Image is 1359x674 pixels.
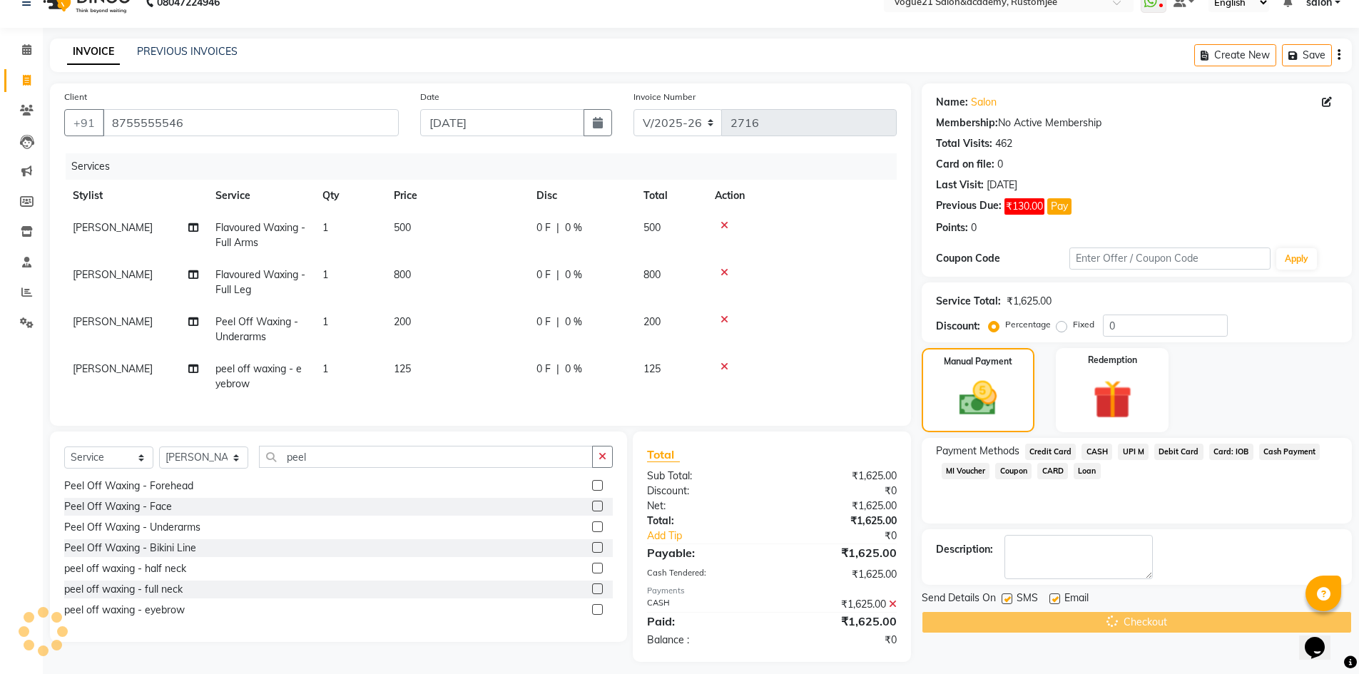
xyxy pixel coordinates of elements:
[1282,44,1332,66] button: Save
[420,91,439,103] label: Date
[1007,294,1052,309] div: ₹1,625.00
[64,561,186,576] div: peel off waxing - half neck
[772,544,907,561] div: ₹1,625.00
[633,91,696,103] label: Invoice Number
[936,444,1019,459] span: Payment Methods
[936,178,984,193] div: Last Visit:
[536,220,551,235] span: 0 F
[936,294,1001,309] div: Service Total:
[636,469,772,484] div: Sub Total:
[64,541,196,556] div: Peel Off Waxing - Bikini Line
[636,567,772,582] div: Cash Tendered:
[394,315,411,328] span: 200
[536,362,551,377] span: 0 F
[64,520,200,535] div: Peel Off Waxing - Underarms
[137,45,238,58] a: PREVIOUS INVOICES
[936,116,1338,131] div: No Active Membership
[643,268,661,281] span: 800
[635,180,706,212] th: Total
[1276,248,1317,270] button: Apply
[987,178,1017,193] div: [DATE]
[636,514,772,529] div: Total:
[636,633,772,648] div: Balance :
[772,613,907,630] div: ₹1,625.00
[565,220,582,235] span: 0 %
[528,180,635,212] th: Disc
[385,180,528,212] th: Price
[1005,318,1051,331] label: Percentage
[1025,444,1076,460] span: Credit Card
[322,362,328,375] span: 1
[636,529,794,543] a: Add Tip
[995,463,1032,479] span: Coupon
[103,109,399,136] input: Search by Name/Mobile/Email/Code
[556,315,559,330] span: |
[215,315,298,343] span: Peel Off Waxing - Underarms
[636,544,772,561] div: Payable:
[259,446,593,468] input: Search or Scan
[64,91,87,103] label: Client
[556,267,559,282] span: |
[1259,444,1320,460] span: Cash Payment
[936,319,980,334] div: Discount:
[1074,463,1101,479] span: Loan
[997,157,1003,172] div: 0
[64,582,183,597] div: peel off waxing - full neck
[64,109,104,136] button: +91
[565,362,582,377] span: 0 %
[1047,198,1072,215] button: Pay
[936,116,998,131] div: Membership:
[942,463,990,479] span: MI Voucher
[1088,354,1137,367] label: Redemption
[936,220,968,235] div: Points:
[215,362,302,390] span: peel off waxing - eyebrow
[215,221,305,249] span: Flavoured Waxing - Full Arms
[1081,444,1112,460] span: CASH
[936,157,994,172] div: Card on file:
[936,136,992,151] div: Total Visits:
[1194,44,1276,66] button: Create New
[1081,375,1144,424] img: _gift.svg
[772,499,907,514] div: ₹1,625.00
[772,633,907,648] div: ₹0
[64,603,185,618] div: peel off waxing - eyebrow
[322,315,328,328] span: 1
[207,180,314,212] th: Service
[1118,444,1149,460] span: UPI M
[647,447,680,462] span: Total
[322,221,328,234] span: 1
[64,479,193,494] div: Peel Off Waxing - Forehead
[643,315,661,328] span: 200
[936,95,968,110] div: Name:
[67,39,120,65] a: INVOICE
[64,499,172,514] div: Peel Off Waxing - Face
[1299,617,1345,660] iframe: chat widget
[636,613,772,630] div: Paid:
[1069,247,1271,270] input: Enter Offer / Coupon Code
[706,180,897,212] th: Action
[772,484,907,499] div: ₹0
[772,597,907,612] div: ₹1,625.00
[772,567,907,582] div: ₹1,625.00
[936,251,1070,266] div: Coupon Code
[995,136,1012,151] div: 462
[394,268,411,281] span: 800
[565,267,582,282] span: 0 %
[556,220,559,235] span: |
[536,267,551,282] span: 0 F
[936,542,993,557] div: Description:
[944,355,1012,368] label: Manual Payment
[1209,444,1253,460] span: Card: IOB
[772,469,907,484] div: ₹1,625.00
[643,221,661,234] span: 500
[971,220,977,235] div: 0
[73,315,153,328] span: [PERSON_NAME]
[1064,591,1089,608] span: Email
[772,514,907,529] div: ₹1,625.00
[322,268,328,281] span: 1
[73,362,153,375] span: [PERSON_NAME]
[556,362,559,377] span: |
[73,221,153,234] span: [PERSON_NAME]
[394,221,411,234] span: 500
[536,315,551,330] span: 0 F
